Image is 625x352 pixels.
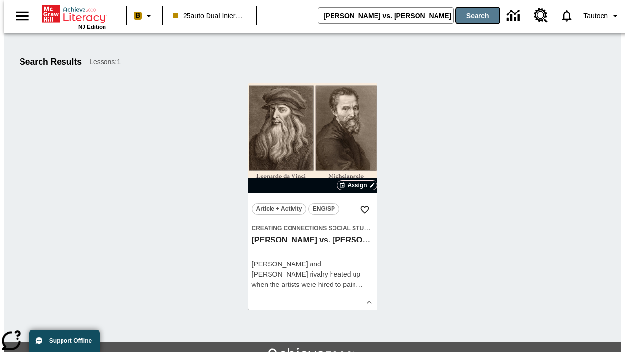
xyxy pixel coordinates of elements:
[78,24,106,30] span: NJ Edition
[337,180,377,190] button: Assign Choose Dates
[501,2,528,29] a: Data Center
[42,4,106,24] a: Home
[583,11,608,21] span: Tautoen
[252,259,374,290] div: [PERSON_NAME] and [PERSON_NAME] rivalry heated up when the artists were hired to pai
[313,204,335,214] span: ENG/SP
[256,204,302,214] span: Article + Activity
[20,57,82,67] h1: Search Results
[173,11,246,21] span: 25auto Dual International
[554,3,580,28] a: Notifications
[318,8,453,23] input: search field
[29,330,100,352] button: Support Offline
[308,203,339,215] button: ENG/SP
[347,181,367,190] span: Assign
[580,7,625,24] button: Profile/Settings
[252,223,374,233] span: Topic: Creating Connections Social Studies/World History II
[528,2,554,29] a: Resource Center, Will open in new tab
[130,7,159,24] button: Boost Class color is peach. Change class color
[42,3,106,30] div: Home
[248,83,377,310] div: lesson details
[252,225,378,232] span: Creating Connections Social Studies
[252,235,374,245] h3: Michelangelo vs. Leonardo
[89,57,121,67] span: Lessons : 1
[352,281,356,288] span: n
[356,281,363,288] span: …
[356,201,374,219] button: Add to Favorites
[252,203,307,215] button: Article + Activity
[8,1,37,30] button: Open side menu
[135,9,140,22] span: B
[362,295,376,309] button: Show Details
[456,8,499,23] button: Search
[49,337,92,344] span: Support Offline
